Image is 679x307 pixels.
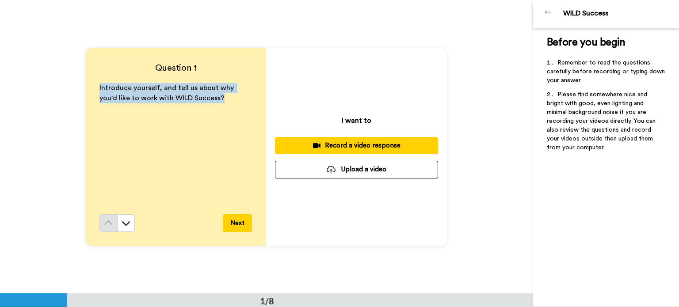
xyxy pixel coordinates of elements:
button: Next [223,214,252,232]
span: Please find somewhere nice and bright with good, even lighting and minimal background noise if yo... [547,91,657,151]
p: I want to [342,115,371,126]
span: Before you begin [547,37,625,48]
span: Remember to read the questions carefully before recording or typing down your answer. [547,60,667,83]
div: WILD Success [563,9,679,18]
div: 1/8 [246,295,288,307]
div: Record a video response [282,141,431,150]
button: Record a video response [275,137,438,154]
span: Introduce yourself, and tell us about why you'd like to work with WILD Success? [99,84,236,102]
h4: Question 1 [99,62,252,74]
img: Profile Image [538,4,559,25]
button: Upload a video [275,161,438,178]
